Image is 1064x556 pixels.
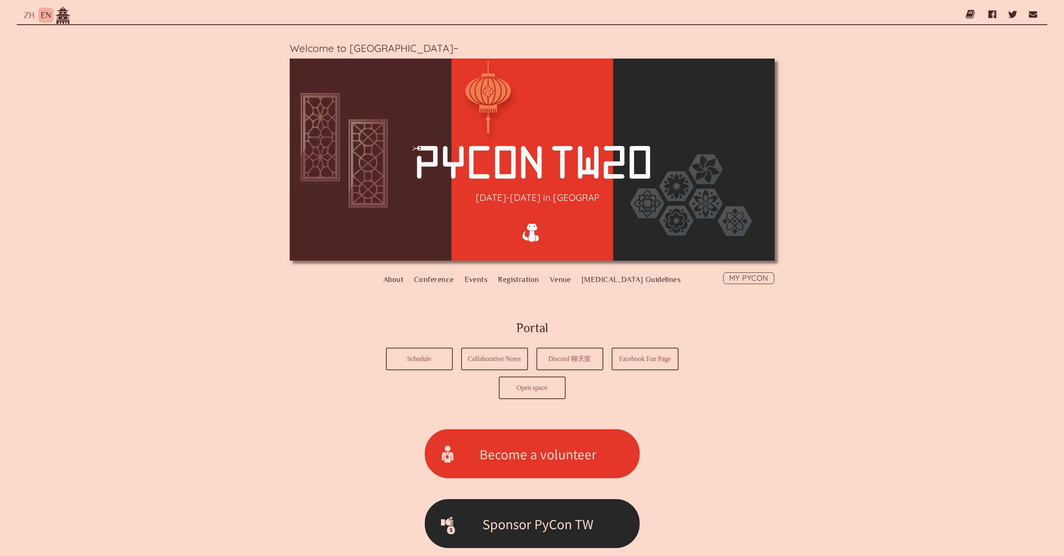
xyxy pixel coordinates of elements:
[382,319,683,338] h2: Portal
[425,429,640,478] a: Become a volunteer
[458,515,618,533] div: Sponsor PyCon TW
[612,348,678,369] a: Facebook Fan Page
[38,8,54,23] button: EN
[290,42,775,54] div: Welcome to [GEOGRAPHIC_DATA]~
[464,272,488,287] label: Events
[988,4,996,24] a: Facebook
[498,272,539,287] label: Registration
[1008,4,1017,24] a: Twitter
[516,217,547,248] img: snake-icon.svg
[582,272,681,287] a: [MEDICAL_DATA] Guidelines
[383,272,403,287] a: About
[24,10,35,20] a: ZH
[413,145,651,179] img: 2020-logo.svg
[425,499,640,548] a: Sponsor PyCon TW
[500,377,565,398] a: Open space
[1029,4,1037,24] a: Email
[476,191,648,203] text: [DATE]-[DATE] in [GEOGRAPHIC_DATA]
[462,348,527,369] a: Collaborative Notes
[458,445,618,463] div: Become a volunteer
[414,272,454,287] label: Conference
[966,4,977,24] a: Blog
[387,348,452,369] a: Schedule
[537,348,602,369] a: Discord 聊天室
[723,272,774,284] a: My PyCon
[22,8,37,23] button: ZH
[550,272,571,287] a: Venue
